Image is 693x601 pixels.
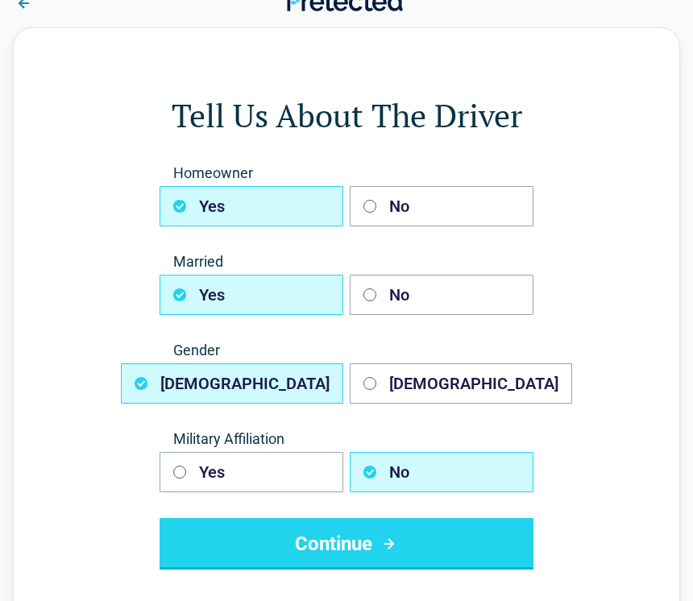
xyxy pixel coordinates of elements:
[121,363,343,404] button: [DEMOGRAPHIC_DATA]
[350,452,533,492] button: No
[350,186,533,226] button: No
[160,429,533,449] span: Military Affiliation
[78,93,615,138] h1: Tell Us About The Driver
[160,275,343,315] button: Yes
[160,341,533,360] span: Gender
[160,518,533,570] button: Continue
[160,452,343,492] button: Yes
[350,275,533,315] button: No
[350,363,572,404] button: [DEMOGRAPHIC_DATA]
[160,186,343,226] button: Yes
[160,164,533,183] span: Homeowner
[160,252,533,271] span: Married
